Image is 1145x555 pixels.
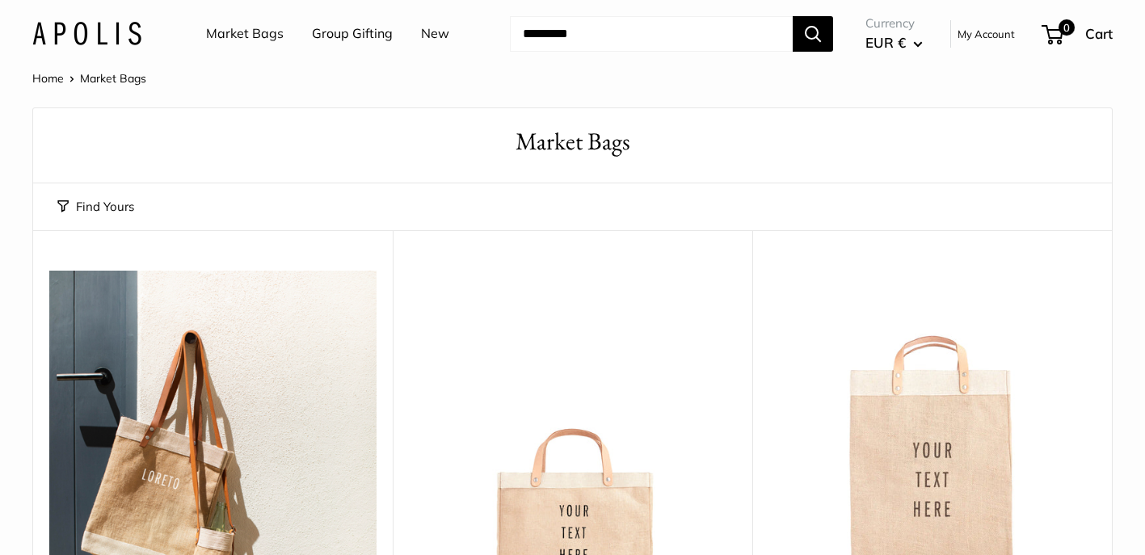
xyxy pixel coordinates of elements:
h1: Market Bags [57,124,1088,159]
a: Group Gifting [312,22,393,46]
a: 0 Cart [1043,21,1113,47]
span: Currency [865,12,923,35]
button: Find Yours [57,196,134,218]
span: EUR € [865,34,906,51]
span: Market Bags [80,71,146,86]
img: Apolis [32,22,141,45]
a: My Account [958,24,1015,44]
span: 0 [1059,19,1075,36]
a: Market Bags [206,22,284,46]
input: Search... [510,16,793,52]
button: EUR € [865,30,923,56]
button: Search [793,16,833,52]
span: Cart [1085,25,1113,42]
a: New [421,22,449,46]
a: Home [32,71,64,86]
nav: Breadcrumb [32,68,146,89]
